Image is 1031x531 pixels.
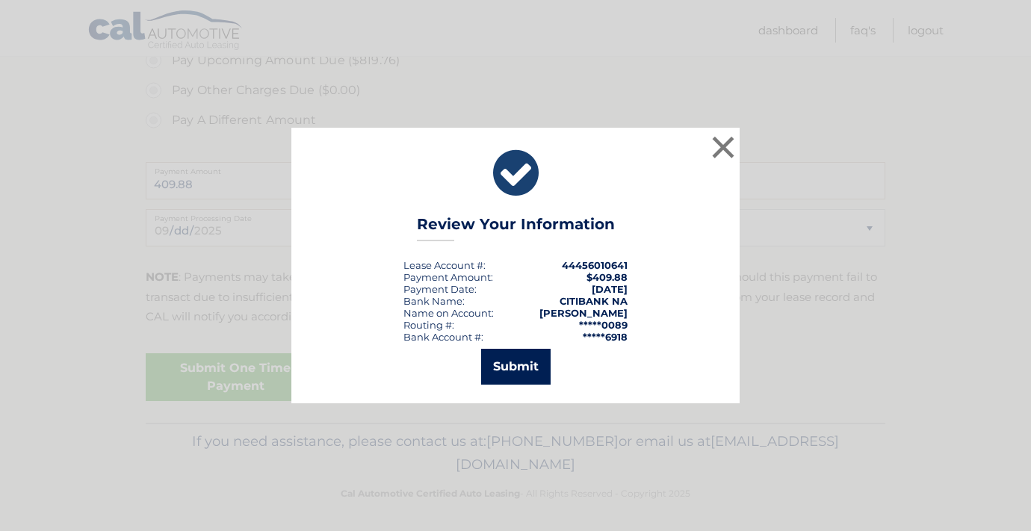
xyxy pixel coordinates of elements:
div: Bank Account #: [403,331,483,343]
strong: 44456010641 [562,259,628,271]
div: Payment Amount: [403,271,493,283]
h3: Review Your Information [417,215,615,241]
button: Submit [481,349,551,385]
div: Routing #: [403,319,454,331]
div: Lease Account #: [403,259,486,271]
span: $409.88 [586,271,628,283]
div: Bank Name: [403,295,465,307]
div: : [403,283,477,295]
div: Name on Account: [403,307,494,319]
button: × [708,132,738,162]
span: Payment Date [403,283,474,295]
strong: [PERSON_NAME] [539,307,628,319]
span: [DATE] [592,283,628,295]
strong: CITIBANK NA [560,295,628,307]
